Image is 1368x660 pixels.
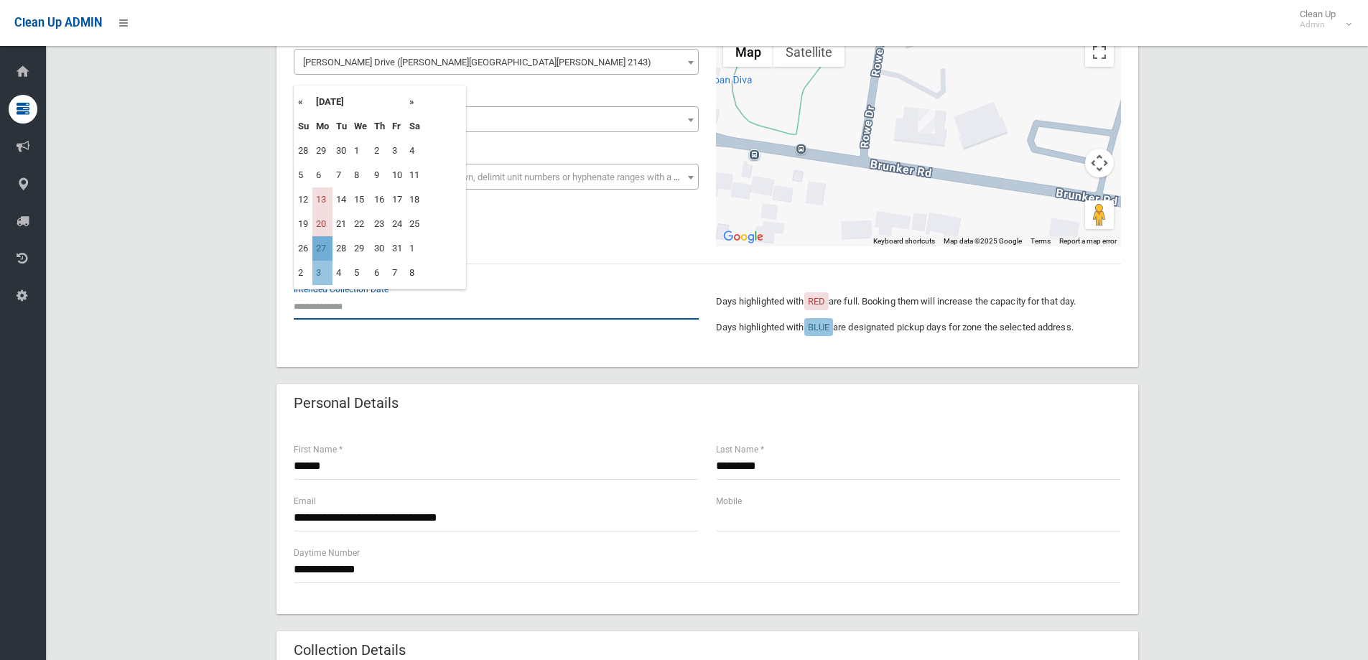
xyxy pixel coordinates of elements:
[350,163,371,187] td: 8
[294,106,699,132] span: 2
[388,187,406,212] td: 17
[371,261,388,285] td: 6
[303,172,704,182] span: Select the unit number from the dropdown, delimit unit numbers or hyphenate ranges with a comma
[312,236,332,261] td: 27
[1085,38,1114,67] button: Toggle fullscreen view
[332,212,350,236] td: 21
[406,114,424,139] th: Sa
[1085,200,1114,229] button: Drag Pegman onto the map to open Street View
[918,109,935,134] div: 2 Rowe Drive, POTTS HILL NSW 2143
[312,187,332,212] td: 13
[350,187,371,212] td: 15
[716,319,1121,336] p: Days highlighted with are designated pickup days for zone the selected address.
[350,139,371,163] td: 1
[720,228,767,246] a: Open this area in Google Maps (opens a new window)
[406,236,424,261] td: 1
[406,261,424,285] td: 8
[388,139,406,163] td: 3
[332,163,350,187] td: 7
[406,90,424,114] th: »
[371,236,388,261] td: 30
[14,16,102,29] span: Clean Up ADMIN
[332,114,350,139] th: Tu
[388,114,406,139] th: Fr
[312,90,406,114] th: [DATE]
[371,187,388,212] td: 16
[1030,237,1051,245] a: Terms (opens in new tab)
[332,236,350,261] td: 28
[297,110,695,130] span: 2
[276,389,416,417] header: Personal Details
[294,212,312,236] td: 19
[350,114,371,139] th: We
[294,49,699,75] span: Rowe Drive (POTTS HILL 2143)
[388,261,406,285] td: 7
[1293,9,1350,30] span: Clean Up
[371,163,388,187] td: 9
[294,187,312,212] td: 12
[808,296,825,307] span: RED
[312,212,332,236] td: 20
[294,163,312,187] td: 5
[1300,19,1336,30] small: Admin
[312,163,332,187] td: 6
[388,236,406,261] td: 31
[297,52,695,73] span: Rowe Drive (POTTS HILL 2143)
[406,139,424,163] td: 4
[388,212,406,236] td: 24
[312,261,332,285] td: 3
[294,261,312,285] td: 2
[371,114,388,139] th: Th
[716,293,1121,310] p: Days highlighted with are full. Booking them will increase the capacity for that day.
[312,114,332,139] th: Mo
[312,139,332,163] td: 29
[332,187,350,212] td: 14
[294,114,312,139] th: Su
[720,228,767,246] img: Google
[773,38,844,67] button: Show satellite imagery
[332,139,350,163] td: 30
[1059,237,1117,245] a: Report a map error
[388,163,406,187] td: 10
[294,139,312,163] td: 28
[944,237,1022,245] span: Map data ©2025 Google
[808,322,829,333] span: BLUE
[1085,149,1114,177] button: Map camera controls
[350,261,371,285] td: 5
[723,38,773,67] button: Show street map
[371,212,388,236] td: 23
[350,212,371,236] td: 22
[371,139,388,163] td: 2
[294,90,312,114] th: «
[350,236,371,261] td: 29
[406,187,424,212] td: 18
[406,163,424,187] td: 11
[332,261,350,285] td: 4
[873,236,935,246] button: Keyboard shortcuts
[294,236,312,261] td: 26
[406,212,424,236] td: 25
